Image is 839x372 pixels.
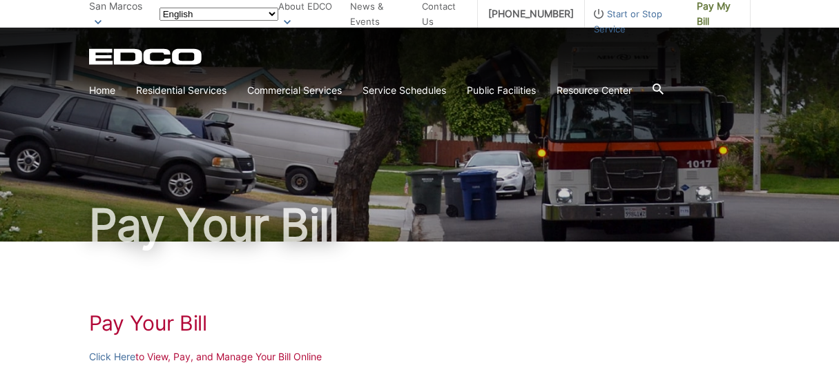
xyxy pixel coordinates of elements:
[89,349,751,364] p: to View, Pay, and Manage Your Bill Online
[89,48,204,65] a: EDCD logo. Return to the homepage.
[160,8,278,21] select: Select a language
[89,311,751,335] h1: Pay Your Bill
[89,83,115,98] a: Home
[136,83,226,98] a: Residential Services
[247,83,342,98] a: Commercial Services
[89,203,751,247] h1: Pay Your Bill
[467,83,536,98] a: Public Facilities
[363,83,446,98] a: Service Schedules
[89,349,135,364] a: Click Here
[557,83,632,98] a: Resource Center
